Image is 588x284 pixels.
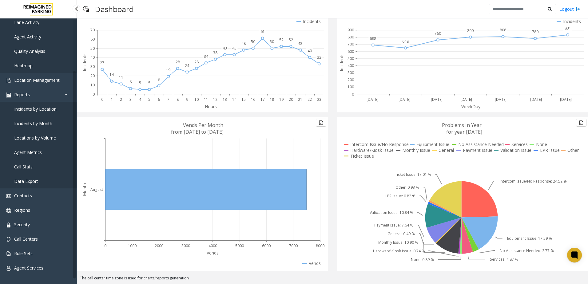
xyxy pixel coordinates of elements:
text: Incidents [339,53,344,71]
span: Locations by Volume [14,135,56,141]
button: Export to pdf [576,119,586,127]
text: 0 [104,243,106,248]
h3: Dashboard [92,2,137,17]
text: 50 [270,39,274,44]
text: 13 [223,97,227,102]
span: Call Centers [14,236,38,242]
img: 'icon' [6,93,11,97]
text: 2000 [155,243,163,248]
span: Contacts [14,193,32,199]
img: pageIcon [83,2,89,17]
text: 688 [370,36,376,41]
text: 400 [348,63,354,68]
span: Agent Activity [14,34,41,40]
span: Rule Sets [14,250,33,256]
text: 20 [289,97,293,102]
text: 806 [500,27,506,33]
text: 4000 [209,243,217,248]
text: 4 [139,97,141,102]
div: The call center time zone is used for charts/reports generation [77,275,588,284]
text: 200 [348,77,354,82]
span: Incidents by Location [14,106,57,112]
text: Validation Issue: 10.84 % [370,210,413,215]
span: Reports [14,92,30,97]
text: Hours [205,104,217,109]
span: Data Export [14,178,38,184]
text: 28 [194,59,199,65]
text: [DATE] [431,97,443,102]
text: 14 [109,72,114,77]
text: 43 [232,45,236,51]
text: No Assistance Needed: 2.77 % [500,248,554,253]
span: Heatmap [14,63,33,69]
text: 2 [120,97,122,102]
text: 15 [241,97,246,102]
text: 300 [348,70,354,75]
text: 3000 [181,243,190,248]
text: for year [DATE] [446,128,482,135]
text: None: 0.89 % [411,257,434,262]
text: [DATE] [560,97,572,102]
text: 18 [270,97,274,102]
img: 'icon' [6,223,11,227]
text: LPR Issue: 0.82 % [385,193,415,199]
text: 10 [194,97,199,102]
text: 40 [90,55,95,60]
text: 700 [348,41,354,47]
span: Regions [14,207,30,213]
text: 30 [90,64,95,69]
text: 600 [348,49,354,54]
text: 60 [90,37,95,42]
span: Agent Services [14,265,43,271]
text: 27 [100,60,104,65]
text: 8000 [316,243,324,248]
text: 19 [279,97,284,102]
text: 12 [213,97,217,102]
span: Security [14,222,30,227]
text: [DATE] [530,97,542,102]
text: 48 [241,41,246,46]
text: [DATE] [460,97,472,102]
text: Equipment Issue: 17.59 % [507,236,552,241]
text: Hardware\Kiosk Issue: 0.74 % [373,248,425,254]
text: 760 [435,31,441,36]
text: 21 [298,97,302,102]
text: 34 [204,54,209,59]
text: 500 [348,56,354,61]
img: logout [575,6,580,12]
span: Quality Analysis [14,48,45,54]
span: Call Stats [14,164,33,170]
img: 'icon' [6,266,11,271]
img: 'icon' [6,208,11,213]
text: 1 [111,97,113,102]
text: 5000 [235,243,244,248]
text: Incidents [81,53,87,71]
text: 6 [129,79,132,85]
img: 'icon' [6,194,11,199]
text: WeekDay [461,104,481,109]
text: 100 [348,84,354,89]
text: 52 [289,37,293,42]
text: 9 [186,97,188,102]
text: 8 [177,97,179,102]
text: 7 [167,97,169,102]
text: 14 [232,97,237,102]
img: 'icon' [6,78,11,83]
text: 17 [260,97,265,102]
text: 50 [251,39,255,44]
text: Vends Per Month [183,122,223,128]
button: Export to pdf [316,119,326,127]
text: 800 [348,34,354,40]
text: 23 [317,97,321,102]
text: 24 [185,63,189,68]
text: 70 [90,27,95,33]
text: 6000 [262,243,271,248]
text: 1000 [128,243,137,248]
text: 28 [176,59,180,65]
text: Vends [207,250,219,256]
span: Agent Metrics [14,149,42,155]
text: 6 [158,97,160,102]
text: 48 [298,41,302,46]
text: Payment Issue: 7.64 % [374,223,413,228]
text: 9 [158,77,160,82]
